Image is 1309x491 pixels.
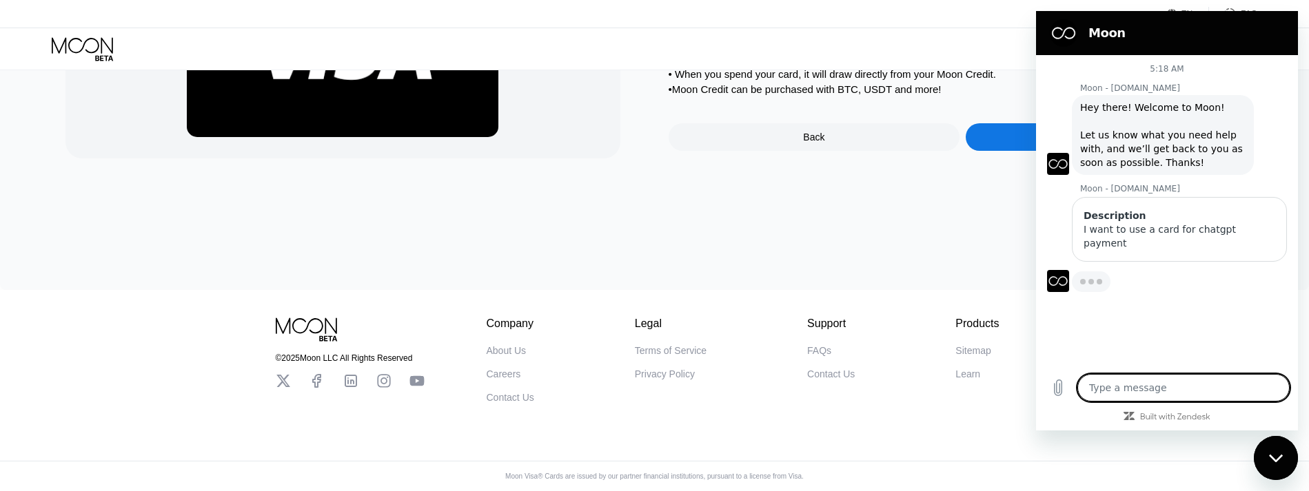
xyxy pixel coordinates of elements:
div: Privacy Policy [635,368,695,379]
div: Sitemap [955,345,991,356]
iframe: Messaging window [1036,11,1298,430]
div: Contact Us [807,368,855,379]
div: EN [1181,9,1193,19]
div: Contact Us [487,392,534,403]
div: Learn [955,368,980,379]
div: FAQs [807,345,831,356]
div: Company [487,317,534,330]
div: • When you spend your card, it will draw directly from your Moon Credit. [669,68,1258,80]
div: Support [807,317,855,330]
div: Back [803,132,824,143]
div: EN [1167,7,1209,21]
div: © 2025 Moon LLC All Rights Reserved [276,353,425,363]
div: • Moon Credit can be purchased with BTC, USDT and more! [669,83,1258,95]
iframe: Button to launch messaging window, conversation in progress [1254,436,1298,480]
div: Back [669,123,960,151]
div: Legal [635,317,707,330]
div: Terms of Service [635,345,707,356]
div: FAQ [1209,7,1257,21]
div: Products [955,317,999,330]
div: FAQ [1241,9,1257,19]
div: Sign Up Now [966,123,1257,151]
div: Careers [487,368,521,379]
div: About Us [487,345,527,356]
div: Moon Visa® Cards are issued by our partner financial institutions, pursuant to a license from Visa. [494,472,815,480]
